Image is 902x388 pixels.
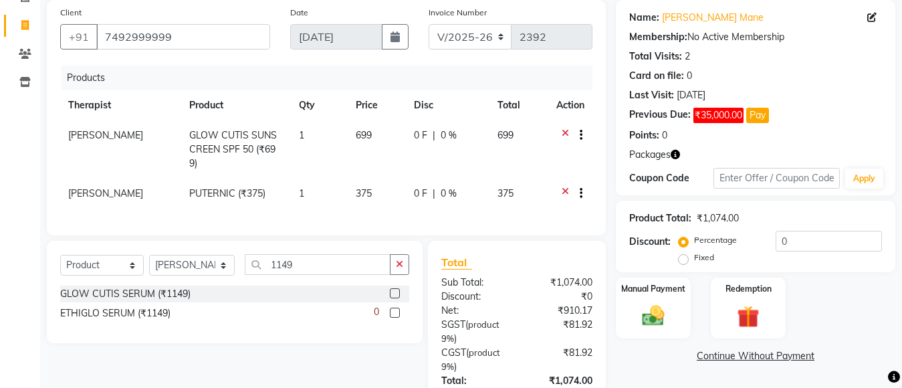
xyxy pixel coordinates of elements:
th: Product [181,90,291,120]
div: ₹1,074.00 [517,374,602,388]
button: Apply [845,169,883,189]
div: Products [62,66,602,90]
span: GLOW CUTIS SUNSCREEN SPF 50 (₹699) [189,129,277,169]
input: Search or Scan [245,254,390,275]
div: Product Total: [629,211,691,225]
div: ₹1,074.00 [697,211,739,225]
div: Coupon Code [629,171,713,185]
a: [PERSON_NAME] Mane [662,11,764,25]
label: Fixed [694,252,714,264]
div: 0 [662,128,667,142]
span: 0 % [441,128,457,142]
span: 9% [441,361,454,372]
div: ₹910.17 [517,304,602,318]
span: 375 [497,187,514,199]
span: 699 [356,129,372,141]
div: No Active Membership [629,30,882,44]
div: ETHIGLO SERUM (₹1149) [60,306,171,320]
span: | [433,187,435,201]
button: Pay [746,108,769,123]
div: Name: [629,11,659,25]
span: product [469,347,500,358]
span: PUTERNIC (₹375) [189,187,265,199]
span: 1 [299,129,304,141]
div: ( ) [431,346,517,374]
div: Points: [629,128,659,142]
span: ₹35,000.00 [693,108,744,123]
label: Invoice Number [429,7,487,19]
div: ₹0 [517,290,602,304]
span: | [433,128,435,142]
span: 1 [299,187,304,199]
div: 0 [687,69,692,83]
th: Therapist [60,90,181,120]
div: Sub Total: [431,276,517,290]
th: Disc [406,90,489,120]
label: Date [290,7,308,19]
span: 0 F [414,128,427,142]
div: Net: [431,304,517,318]
span: [PERSON_NAME] [68,129,143,141]
label: Manual Payment [621,283,685,295]
input: Enter Offer / Coupon Code [713,168,840,189]
span: 0 F [414,187,427,201]
div: GLOW CUTIS SERUM (₹1149) [60,287,191,301]
div: ( ) [431,318,517,346]
img: _cash.svg [635,303,671,328]
span: 9% [441,333,454,344]
span: Total [441,256,472,270]
div: Total Visits: [629,50,682,64]
div: ₹81.92 [517,318,602,346]
a: Continue Without Payment [618,349,893,363]
div: ₹1,074.00 [517,276,602,290]
span: 0 [374,305,379,319]
span: 375 [356,187,372,199]
div: ₹81.92 [517,346,602,374]
span: CGST [441,347,466,359]
div: [DATE] [677,88,705,102]
div: Previous Due: [629,108,691,123]
label: Client [60,7,82,19]
label: Percentage [694,234,737,246]
div: Last Visit: [629,88,674,102]
div: Discount: [629,235,671,249]
span: [PERSON_NAME] [68,187,143,199]
div: Total: [431,374,517,388]
span: 0 % [441,187,457,201]
button: +91 [60,24,98,50]
th: Action [548,90,592,120]
div: 2 [685,50,690,64]
th: Qty [291,90,348,120]
th: Price [348,90,406,120]
input: Search by Name/Mobile/Email/Code [96,24,270,50]
label: Redemption [725,283,772,295]
div: Card on file: [629,69,684,83]
span: SGST [441,318,465,330]
span: Packages [629,148,671,162]
span: 699 [497,129,514,141]
div: Discount: [431,290,517,304]
th: Total [489,90,548,120]
div: Membership: [629,30,687,44]
span: product [468,319,499,330]
img: _gift.svg [730,303,766,330]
